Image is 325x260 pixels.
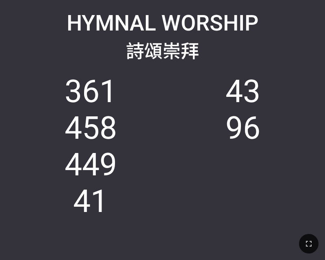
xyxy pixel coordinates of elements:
[65,73,117,110] li: 361
[126,37,199,63] span: 詩頌崇拜
[73,183,108,220] li: 41
[65,110,117,146] li: 458
[225,73,260,110] li: 43
[225,110,260,146] li: 96
[67,10,258,36] span: Hymnal Worship
[65,146,117,183] li: 449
